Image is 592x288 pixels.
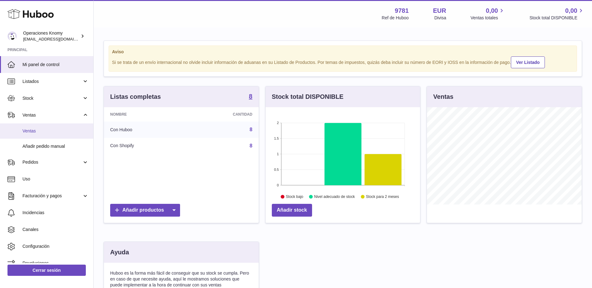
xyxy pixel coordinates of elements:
span: 0,00 [486,7,498,15]
th: Nombre [104,107,186,122]
span: Ventas [22,128,89,134]
a: Añadir stock [272,204,312,217]
span: Configuración [22,243,89,249]
span: Pedidos [22,159,82,165]
span: 0,00 [565,7,577,15]
text: 2 [277,121,279,125]
h3: Listas completas [110,93,161,101]
img: operaciones@selfkit.com [7,31,17,41]
a: 8 [249,93,252,101]
text: 0 [277,183,279,187]
div: Divisa [434,15,446,21]
span: Canales [22,227,89,233]
span: Ventas [22,112,82,118]
a: Cerrar sesión [7,265,86,276]
strong: 9781 [395,7,409,15]
a: Ver Listado [511,56,545,68]
text: 0.5 [274,168,279,171]
h3: Ventas [433,93,453,101]
strong: Aviso [112,49,574,55]
text: Stock para 2 meses [366,195,399,199]
text: 1 [277,152,279,156]
span: Stock [22,95,82,101]
h3: Stock total DISPONIBLE [272,93,344,101]
text: 1.5 [274,137,279,140]
a: 0,00 Ventas totales [471,7,505,21]
p: Huboo es la forma más fácil de conseguir que su stock se cumpla. Pero en caso de que necesite ayu... [110,270,252,288]
td: Con Huboo [104,122,186,138]
span: Añadir pedido manual [22,143,89,149]
span: Uso [22,176,89,182]
span: Stock total DISPONIBLE [530,15,585,21]
text: Nivel adecuado de stock [314,195,355,199]
div: Operaciones Knomy [23,30,79,42]
text: Stock bajo [286,195,303,199]
span: Listados [22,79,82,84]
span: Devoluciones [22,260,89,266]
span: Mi panel de control [22,62,89,68]
td: Con Shopify [104,138,186,154]
h3: Ayuda [110,248,129,257]
a: Añadir productos [110,204,180,217]
a: 8 [250,127,252,132]
span: [EMAIL_ADDRESS][DOMAIN_NAME] [23,36,92,41]
strong: 8 [249,93,252,99]
span: Incidencias [22,210,89,216]
span: Ventas totales [471,15,505,21]
a: 0,00 Stock total DISPONIBLE [530,7,585,21]
div: Si se trata de un envío internacional no olvide incluir información de aduanas en su Listado de P... [112,55,574,68]
th: Cantidad [186,107,258,122]
strong: EUR [433,7,446,15]
div: Ref de Huboo [382,15,409,21]
span: Facturación y pagos [22,193,82,199]
a: 8 [250,143,252,148]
